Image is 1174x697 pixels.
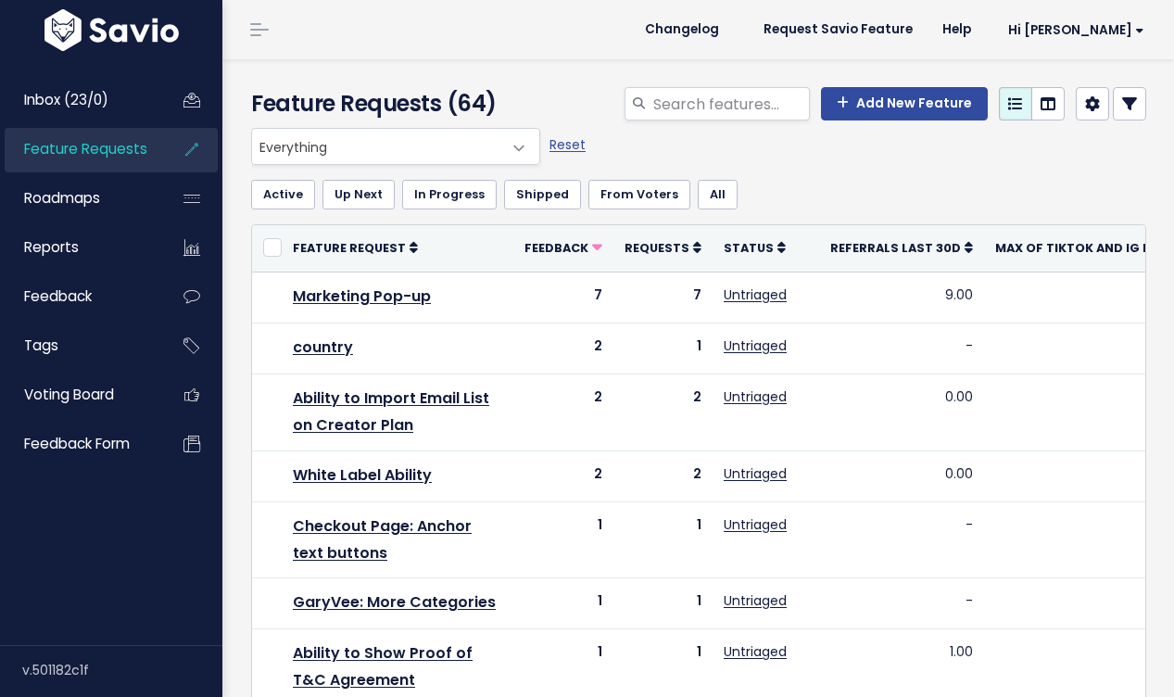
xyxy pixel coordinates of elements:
[5,324,154,367] a: Tags
[613,374,713,450] td: 2
[293,515,472,564] a: Checkout Page: Anchor text buttons
[322,180,395,209] a: Up Next
[830,240,961,256] span: Referrals Last 30d
[613,450,713,501] td: 2
[251,180,315,209] a: Active
[724,464,787,483] a: Untriaged
[513,323,613,374] td: 2
[513,374,613,450] td: 2
[625,240,689,256] span: Requests
[24,90,108,109] span: Inbox (23/0)
[613,578,713,629] td: 1
[293,464,432,486] a: White Label Ability
[724,387,787,406] a: Untriaged
[524,240,588,256] span: Feedback
[504,180,581,209] a: Shipped
[821,87,988,120] a: Add New Feature
[293,642,473,691] a: Ability to Show Proof of T&C Agreement
[293,591,496,613] a: GaryVee: More Categories
[24,237,79,257] span: Reports
[513,450,613,501] td: 2
[24,434,130,453] span: Feedback form
[645,23,719,36] span: Changelog
[613,272,713,323] td: 7
[613,323,713,374] td: 1
[549,135,586,154] a: Reset
[24,139,147,158] span: Feature Requests
[698,180,738,209] a: All
[5,275,154,318] a: Feedback
[830,238,973,257] a: Referrals Last 30d
[293,336,353,358] a: country
[724,591,787,610] a: Untriaged
[5,79,154,121] a: Inbox (23/0)
[251,128,540,165] span: Everything
[819,323,984,374] td: -
[819,450,984,501] td: 0.00
[251,180,1146,209] ul: Filter feature requests
[724,515,787,534] a: Untriaged
[819,374,984,450] td: 0.00
[819,501,984,578] td: -
[40,9,183,51] img: logo-white.9d6f32f41409.svg
[928,16,986,44] a: Help
[24,286,92,306] span: Feedback
[625,238,701,257] a: Requests
[5,423,154,465] a: Feedback form
[5,374,154,416] a: Voting Board
[651,87,810,120] input: Search features...
[986,16,1159,44] a: Hi [PERSON_NAME]
[293,387,489,436] a: Ability to Import Email List on Creator Plan
[402,180,497,209] a: In Progress
[724,285,787,304] a: Untriaged
[749,16,928,44] a: Request Savio Feature
[724,336,787,355] a: Untriaged
[513,501,613,578] td: 1
[724,642,787,661] a: Untriaged
[724,240,774,256] span: Status
[524,238,602,257] a: Feedback
[24,336,58,355] span: Tags
[24,385,114,404] span: Voting Board
[252,129,502,164] span: Everything
[588,180,690,209] a: From Voters
[5,128,154,171] a: Feature Requests
[5,177,154,220] a: Roadmaps
[24,188,100,208] span: Roadmaps
[293,238,418,257] a: Feature Request
[22,646,222,694] div: v.501182c1f
[613,501,713,578] td: 1
[513,578,613,629] td: 1
[513,272,613,323] td: 7
[251,87,531,120] h4: Feature Requests (64)
[5,226,154,269] a: Reports
[819,578,984,629] td: -
[1008,23,1144,37] span: Hi [PERSON_NAME]
[819,272,984,323] td: 9.00
[293,285,431,307] a: Marketing Pop-up
[293,240,406,256] span: Feature Request
[724,238,786,257] a: Status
